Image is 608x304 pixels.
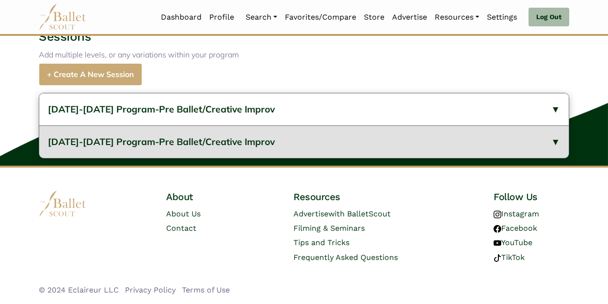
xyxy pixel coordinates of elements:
a: Log Out [529,8,569,27]
a: Favorites/Compare [281,7,360,27]
a: Terms of Use [182,285,230,294]
img: facebook logo [494,225,501,233]
a: Privacy Policy [125,285,176,294]
a: Advertise [388,7,431,27]
a: Tips and Tricks [293,238,349,247]
h4: Follow Us [494,191,569,203]
a: Profile [205,7,238,27]
a: Instagram [494,209,539,218]
a: About Us [166,209,201,218]
img: youtube logo [494,239,501,247]
button: [DATE]-[DATE] Program-Pre Ballet/Creative Improv [39,125,569,158]
span: with BalletScout [328,209,391,218]
a: Advertisewith BalletScout [293,209,391,218]
a: + Create A New Session [39,63,142,86]
p: Add multiple levels, or any variations within your program [39,49,569,61]
h4: About [166,191,242,203]
button: [DATE]-[DATE] Program-Pre Ballet/Creative Improv [39,93,569,125]
a: TikTok [494,253,525,262]
a: Filming & Seminars [293,224,365,233]
a: YouTube [494,238,532,247]
a: Resources [431,7,483,27]
a: Search [242,7,281,27]
a: Store [360,7,388,27]
a: Contact [166,224,196,233]
img: instagram logo [494,211,501,218]
a: Dashboard [157,7,205,27]
li: © 2024 Eclaireur LLC [39,284,119,296]
img: logo [39,191,87,217]
span: [DATE]-[DATE] Program-Pre Ballet/Creative Improv [48,136,275,147]
a: Settings [483,7,521,27]
a: Facebook [494,224,537,233]
a: Frequently Asked Questions [293,253,398,262]
img: tiktok logo [494,254,501,262]
h3: Sessions [39,29,569,45]
h4: Resources [293,191,442,203]
span: [DATE]-[DATE] Program-Pre Ballet/Creative Improv [48,103,275,115]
